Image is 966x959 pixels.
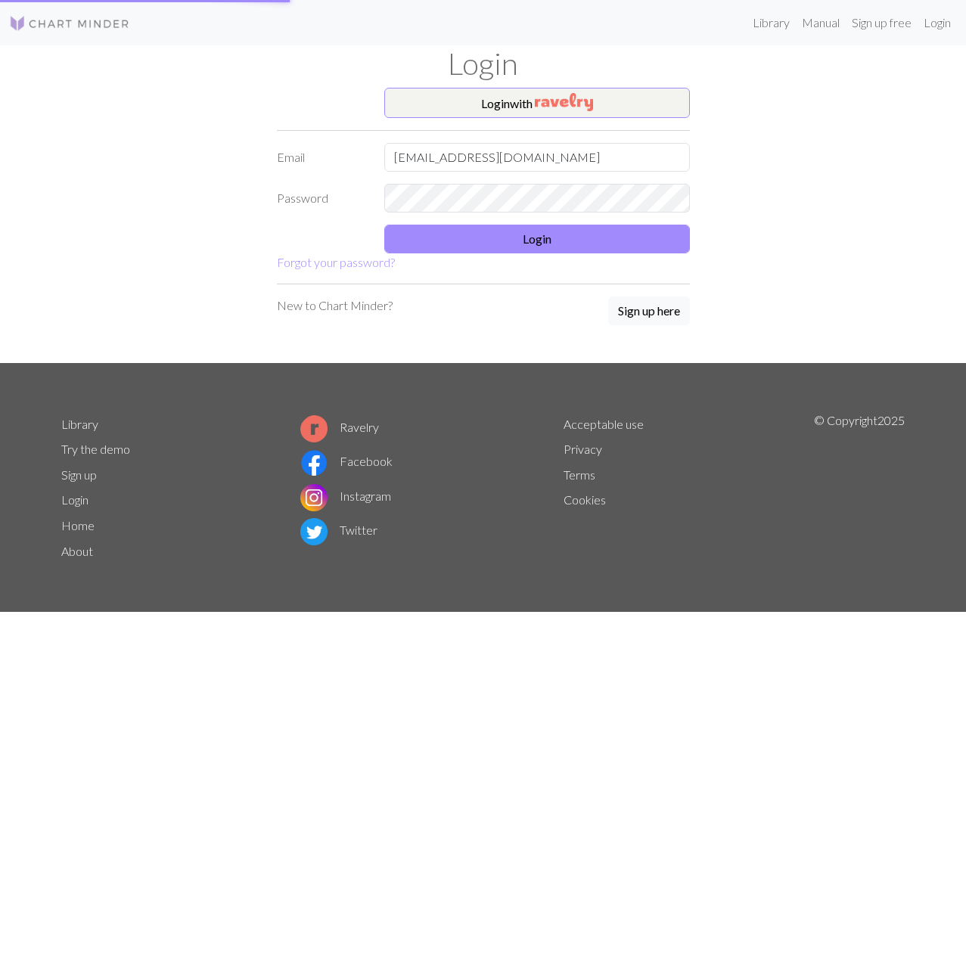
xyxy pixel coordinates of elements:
a: Ravelry [300,420,379,434]
a: Try the demo [61,442,130,456]
a: Instagram [300,489,391,503]
a: Library [61,417,98,431]
a: Home [61,518,95,532]
a: Library [747,8,796,38]
img: Ravelry logo [300,415,328,442]
button: Sign up here [608,296,690,325]
img: Ravelry [535,93,593,111]
img: Logo [9,14,130,33]
a: Acceptable use [564,417,644,431]
a: Manual [796,8,846,38]
button: Loginwith [384,88,690,118]
a: Sign up free [846,8,918,38]
a: Forgot your password? [277,255,395,269]
a: Terms [564,467,595,482]
h1: Login [52,45,915,82]
a: Login [61,492,89,507]
img: Facebook logo [300,449,328,476]
p: © Copyright 2025 [814,411,905,564]
a: Sign up here [608,296,690,327]
a: Facebook [300,454,393,468]
a: Twitter [300,523,377,537]
a: Sign up [61,467,97,482]
p: New to Chart Minder? [277,296,393,315]
label: Password [268,184,376,213]
button: Login [384,225,690,253]
a: Cookies [564,492,606,507]
a: Privacy [564,442,602,456]
a: Login [918,8,957,38]
label: Email [268,143,376,172]
img: Twitter logo [300,518,328,545]
img: Instagram logo [300,484,328,511]
a: About [61,544,93,558]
